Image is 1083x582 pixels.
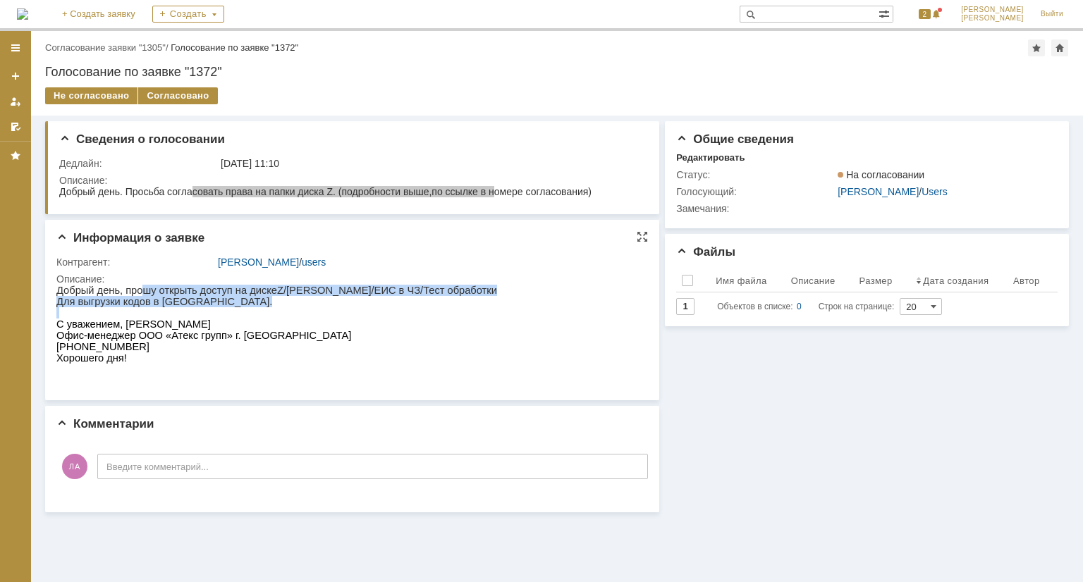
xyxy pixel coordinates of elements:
[45,42,171,53] div: /
[56,231,204,244] span: Информация о заявке
[922,186,948,197] a: Users
[637,231,648,242] div: На всю страницу
[676,132,794,146] span: Общие сведения
[1013,275,1040,286] div: Автор
[17,8,28,20] a: Перейти на домашнюю страницу
[854,269,911,292] th: Размер
[919,9,931,19] span: 2
[56,256,215,268] div: Контрагент:
[1008,269,1058,292] th: Автор
[4,90,27,113] a: Мои заявки
[676,203,835,214] div: Замечания:
[17,8,28,20] img: logo
[910,269,1008,292] th: Дата создания
[676,186,835,197] div: Голосующий:
[45,42,166,53] a: Согласование заявки "1305"
[879,6,893,20] span: Расширенный поиск
[838,169,924,180] span: На согласовании
[62,454,87,479] span: ЛА
[676,152,745,163] div: Редактировать
[1028,39,1045,56] div: Добавить в избранное
[59,175,642,186] div: Описание:
[56,417,154,431] span: Комментарии
[59,158,218,169] div: Дедлайн:
[152,6,224,23] div: Создать
[797,298,802,315] div: 0
[676,245,735,259] span: Файлы
[676,169,835,180] div: Статус:
[859,275,893,286] div: Размер
[1051,39,1068,56] div: Сделать домашней страницей
[171,42,298,53] div: Голосование по заявке "1372"
[221,158,279,169] span: [DATE] 11:10
[838,186,919,197] a: [PERSON_NAME]
[923,275,989,286] div: Дата создания
[302,256,326,268] a: users
[4,65,27,87] a: Создать заявку
[45,65,1069,79] div: Голосование по заявке "1372"
[4,116,27,138] a: Мои согласования
[961,14,1024,23] span: [PERSON_NAME]
[838,186,1051,197] div: /
[218,256,640,268] div: /
[716,275,766,286] div: Имя файла
[791,275,836,286] div: Описание
[717,302,793,311] span: Объектов в списке:
[961,6,1024,14] span: [PERSON_NAME]
[218,256,299,268] a: [PERSON_NAME]
[59,132,225,146] span: Сведения о голосовании
[710,269,785,292] th: Имя файла
[56,273,642,285] div: Описание:
[717,298,894,315] i: Строк на странице:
